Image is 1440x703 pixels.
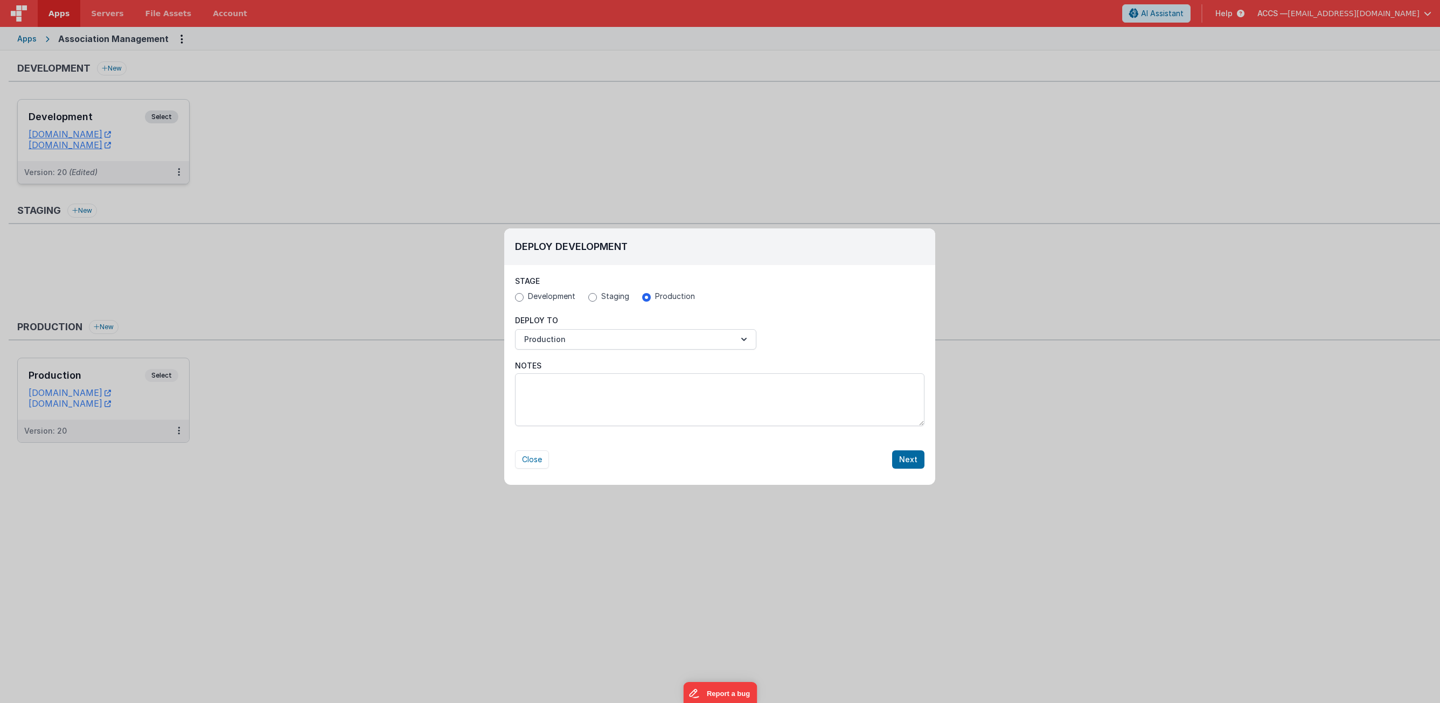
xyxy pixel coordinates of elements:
[515,293,524,302] input: Development
[515,329,756,350] button: Production
[515,373,924,426] textarea: Notes
[515,360,541,371] span: Notes
[515,239,924,254] h2: Deploy Development
[515,315,756,326] p: Deploy To
[528,291,575,302] span: Development
[642,293,651,302] input: Production
[655,291,695,302] span: Production
[601,291,629,302] span: Staging
[892,450,924,469] button: Next
[588,293,597,302] input: Staging
[515,450,549,469] button: Close
[515,276,540,286] span: Stage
